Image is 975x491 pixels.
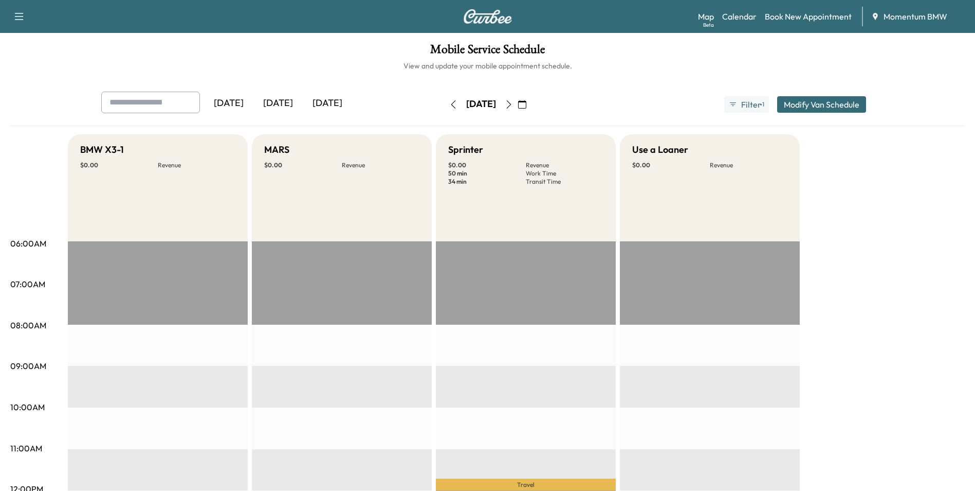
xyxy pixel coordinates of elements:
[760,102,762,107] span: ●
[158,161,235,169] p: Revenue
[741,98,760,111] span: Filter
[10,401,45,413] p: 10:00AM
[10,61,965,71] h6: View and update your mobile appointment schedule.
[724,96,768,113] button: Filter●1
[632,143,688,157] h5: Use a Loaner
[10,237,46,250] p: 06:00AM
[264,143,289,157] h5: MARS
[884,10,947,23] span: Momentum BMW
[703,21,714,29] div: Beta
[448,178,526,186] p: 34 min
[526,178,603,186] p: Transit Time
[777,96,866,113] button: Modify Van Schedule
[448,161,526,169] p: $ 0.00
[765,10,852,23] a: Book New Appointment
[303,92,352,115] div: [DATE]
[698,10,714,23] a: MapBeta
[448,169,526,178] p: 50 min
[526,161,603,169] p: Revenue
[710,161,787,169] p: Revenue
[10,319,46,331] p: 08:00AM
[204,92,253,115] div: [DATE]
[10,442,42,454] p: 11:00AM
[80,143,124,157] h5: BMW X3-1
[342,161,419,169] p: Revenue
[722,10,757,23] a: Calendar
[466,98,496,111] div: [DATE]
[80,161,158,169] p: $ 0.00
[448,143,483,157] h5: Sprinter
[762,100,764,109] span: 1
[463,9,512,24] img: Curbee Logo
[436,479,616,490] p: Travel
[10,43,965,61] h1: Mobile Service Schedule
[10,360,46,372] p: 09:00AM
[253,92,303,115] div: [DATE]
[632,161,710,169] p: $ 0.00
[526,169,603,178] p: Work Time
[10,278,45,290] p: 07:00AM
[264,161,342,169] p: $ 0.00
